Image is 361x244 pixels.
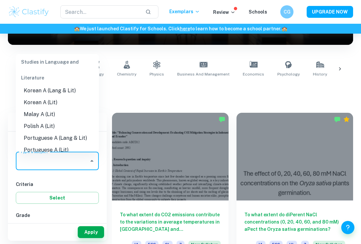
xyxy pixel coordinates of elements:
button: Select [16,192,99,204]
h6: To what extent do diPerent NaCl concentrations (0, 20, 40, 60, and 80 mM) aPect the Oryza sativa ... [244,211,345,233]
a: here [180,26,190,31]
span: 🏫 [74,26,80,31]
span: Physics [150,71,164,77]
button: Close [87,156,97,166]
button: Apply [78,226,104,238]
li: Korean A (Lang & Lit) [16,85,99,97]
button: Help and Feedback [341,221,354,234]
li: Portuguese A (Lang & Lit) [16,132,99,144]
p: Review [213,9,236,16]
h6: CG [283,8,291,15]
li: Portuguese A (Lit) [16,144,99,156]
button: CG [280,5,293,18]
span: Business and Management [177,71,230,77]
h6: Grade [16,212,99,219]
input: Search... [60,5,140,18]
span: Psychology [277,71,300,77]
div: Premium [343,116,350,123]
span: Chemistry [117,71,136,77]
h6: To what extent do CO2 emissions contribute to the variations in average temperatures in [GEOGRAPH... [120,211,221,233]
li: Korean A (Lit) [16,97,99,108]
button: UPGRADE NOW [307,6,353,18]
span: History [313,71,327,77]
div: Studies in Language and Literature [16,54,99,86]
span: 🏫 [282,26,287,31]
h6: Filter exemplars [8,113,107,131]
li: Polish A (Lit) [16,120,99,132]
img: Marked [219,116,225,123]
a: Schools [249,9,267,15]
span: Economics [243,71,264,77]
li: Malay A (Lit) [16,108,99,120]
h6: Criteria [16,181,99,188]
h1: All IA Examples [25,85,336,97]
img: Marked [334,116,341,123]
img: Clastify logo [8,5,50,18]
p: Exemplars [169,8,200,15]
h6: We just launched Clastify for Schools. Click to learn how to become a school partner. [1,25,360,32]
